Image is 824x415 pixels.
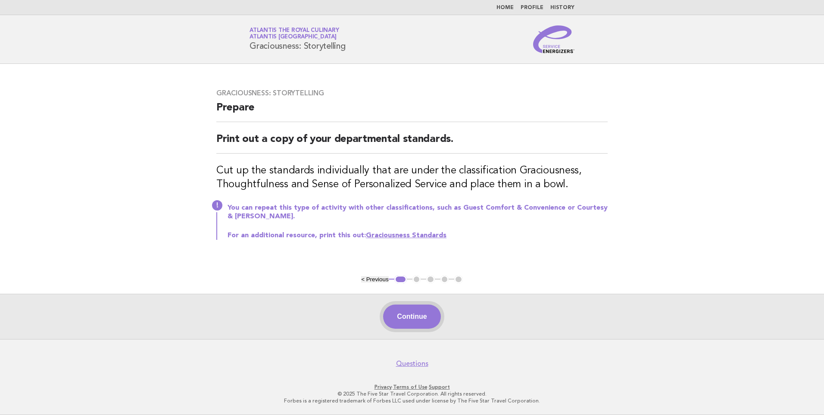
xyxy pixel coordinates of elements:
[216,101,608,122] h2: Prepare
[216,164,608,192] h3: Cut up the standards individually that are under the classification Graciousness, Thoughtfulness ...
[393,384,428,390] a: Terms of Use
[394,275,407,284] button: 1
[375,384,392,390] a: Privacy
[228,204,608,221] p: You can repeat this type of activity with other classifications, such as Guest Comfort & Convenie...
[383,305,440,329] button: Continue
[148,390,676,397] p: © 2025 The Five Star Travel Corporation. All rights reserved.
[533,25,574,53] img: Service Energizers
[550,5,574,10] a: History
[216,89,608,97] h3: Graciousness: Storytelling
[361,276,388,283] button: < Previous
[216,132,608,154] h2: Print out a copy of your departmental standards.
[521,5,543,10] a: Profile
[250,28,339,40] a: Atlantis the Royal CulinaryAtlantis [GEOGRAPHIC_DATA]
[496,5,514,10] a: Home
[250,35,337,40] span: Atlantis [GEOGRAPHIC_DATA]
[366,232,446,239] a: Graciousness Standards
[148,397,676,404] p: Forbes is a registered trademark of Forbes LLC used under license by The Five Star Travel Corpora...
[396,359,428,368] a: Questions
[148,384,676,390] p: · ·
[250,28,346,50] h1: Graciousness: Storytelling
[429,384,450,390] a: Support
[228,231,608,240] p: For an additional resource, print this out:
